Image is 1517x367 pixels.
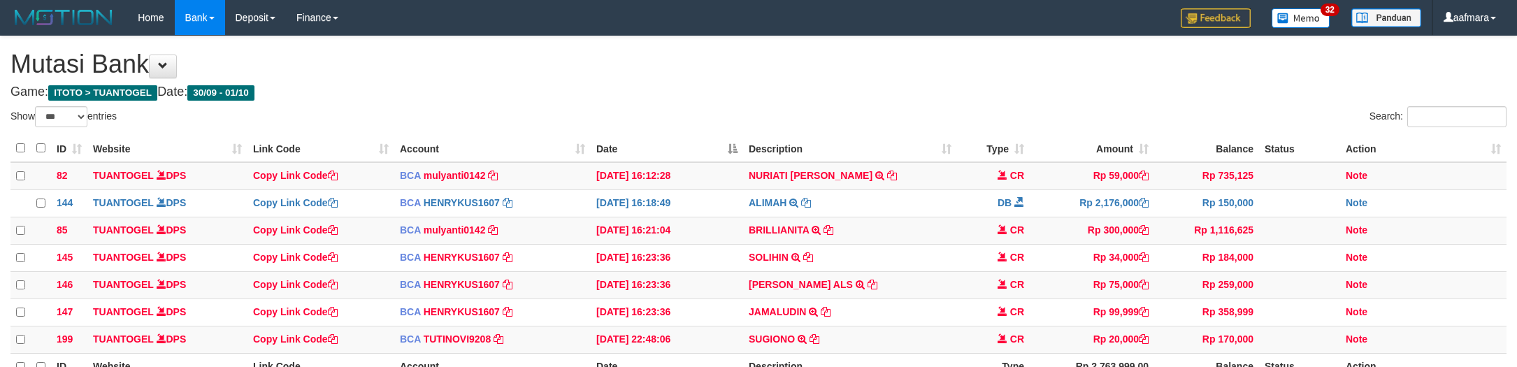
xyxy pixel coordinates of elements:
span: 85 [57,224,68,236]
td: [DATE] 16:23:36 [591,244,743,271]
th: Website: activate to sort column ascending [87,135,247,162]
th: ID: activate to sort column ascending [51,135,87,162]
td: DPS [87,271,247,298]
a: Copy HENRYKUS1607 to clipboard [503,306,512,317]
a: Note [1346,170,1367,181]
td: DPS [87,298,247,326]
td: Rp 99,999 [1030,298,1154,326]
a: Note [1346,279,1367,290]
a: Copy HENRYKUS1607 to clipboard [503,279,512,290]
img: panduan.png [1351,8,1421,27]
a: HENRYKUS1607 [424,197,500,208]
a: Copy Rp 99,999 to clipboard [1139,306,1149,317]
td: [DATE] 16:18:49 [591,189,743,217]
span: 82 [57,170,68,181]
a: Copy Rp 2,176,000 to clipboard [1139,197,1149,208]
a: mulyanti0142 [424,170,486,181]
td: Rp 59,000 [1030,162,1154,190]
td: DPS [87,217,247,244]
td: Rp 75,000 [1030,271,1154,298]
a: NURIATI [PERSON_NAME] [749,170,872,181]
a: Note [1346,197,1367,208]
th: Description: activate to sort column ascending [743,135,957,162]
img: MOTION_logo.png [10,7,117,28]
span: 30/09 - 01/10 [187,85,254,101]
td: Rp 2,176,000 [1030,189,1154,217]
a: Note [1346,306,1367,317]
img: Feedback.jpg [1181,8,1251,28]
a: [PERSON_NAME] ALS [749,279,853,290]
a: Copy Link Code [253,224,338,236]
a: HENRYKUS1607 [424,306,500,317]
a: Copy BRILLIANITA to clipboard [824,224,833,236]
td: [DATE] 16:23:36 [591,271,743,298]
a: Copy PHANG SUSANTO ALS to clipboard [868,279,877,290]
td: [DATE] 16:12:28 [591,162,743,190]
a: TUANTOGEL [93,170,154,181]
label: Show entries [10,106,117,127]
a: HENRYKUS1607 [424,279,500,290]
a: Copy Link Code [253,279,338,290]
th: Amount: activate to sort column ascending [1030,135,1154,162]
img: Button%20Memo.svg [1272,8,1330,28]
a: Copy Link Code [253,333,338,345]
span: ITOTO > TUANTOGEL [48,85,157,101]
th: Balance [1154,135,1259,162]
a: Copy NURIATI GANS to clipboard [887,170,897,181]
a: Copy HENRYKUS1607 to clipboard [503,197,512,208]
a: Copy Rp 75,000 to clipboard [1139,279,1149,290]
a: Copy TUTINOVI9208 to clipboard [494,333,503,345]
td: Rp 358,999 [1154,298,1259,326]
a: Copy Link Code [253,170,338,181]
td: [DATE] 16:23:36 [591,298,743,326]
span: 147 [57,306,73,317]
a: TUTINOVI9208 [424,333,491,345]
a: Note [1346,224,1367,236]
td: [DATE] 16:21:04 [591,217,743,244]
input: Search: [1407,106,1507,127]
a: Note [1346,333,1367,345]
a: mulyanti0142 [424,224,486,236]
a: TUANTOGEL [93,224,154,236]
td: Rp 1,116,625 [1154,217,1259,244]
span: 32 [1321,3,1339,16]
label: Search: [1369,106,1507,127]
a: Copy Link Code [253,306,338,317]
span: CR [1010,306,1024,317]
a: BRILLIANITA [749,224,809,236]
td: DPS [87,189,247,217]
td: Rp 735,125 [1154,162,1259,190]
span: CR [1010,170,1024,181]
th: Action: activate to sort column ascending [1340,135,1507,162]
h1: Mutasi Bank [10,50,1507,78]
span: CR [1010,333,1024,345]
a: TUANTOGEL [93,197,154,208]
td: Rp 150,000 [1154,189,1259,217]
a: SUGIONO [749,333,795,345]
span: BCA [400,170,421,181]
span: DB [998,197,1012,208]
span: BCA [400,197,421,208]
th: Account: activate to sort column ascending [394,135,591,162]
a: TUANTOGEL [93,252,154,263]
a: Note [1346,252,1367,263]
a: Copy Rp 34,000 to clipboard [1139,252,1149,263]
span: BCA [400,333,421,345]
span: 146 [57,279,73,290]
td: Rp 300,000 [1030,217,1154,244]
a: Copy SUGIONO to clipboard [810,333,819,345]
td: Rp 20,000 [1030,326,1154,353]
span: 199 [57,333,73,345]
span: BCA [400,224,421,236]
a: Copy ALIMAH to clipboard [801,197,811,208]
td: Rp 184,000 [1154,244,1259,271]
th: Status [1259,135,1340,162]
select: Showentries [35,106,87,127]
td: DPS [87,162,247,190]
span: CR [1010,279,1024,290]
span: 145 [57,252,73,263]
a: TUANTOGEL [93,333,154,345]
a: ALIMAH [749,197,786,208]
a: SOLIHIN [749,252,789,263]
a: Copy JAMALUDIN to clipboard [821,306,831,317]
